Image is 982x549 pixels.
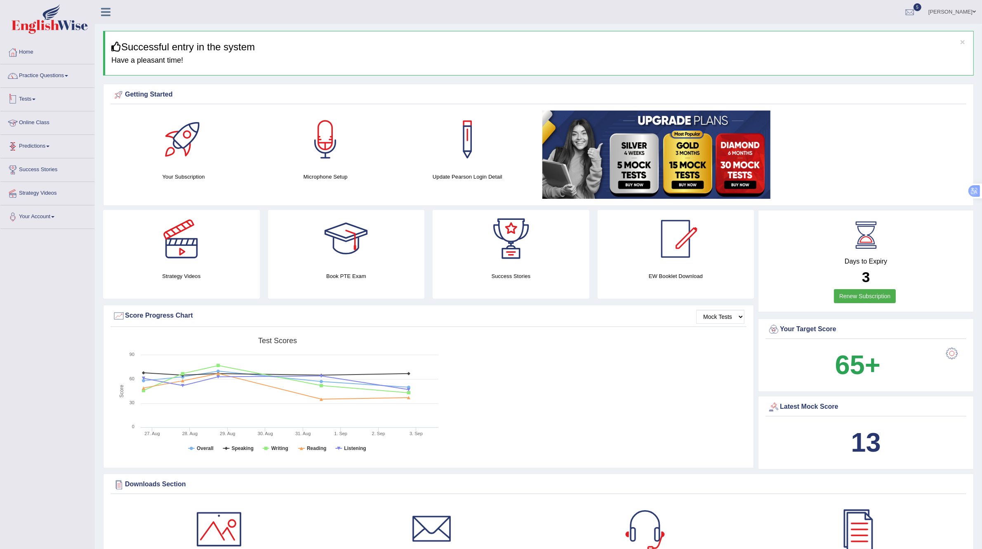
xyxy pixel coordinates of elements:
h4: Strategy Videos [103,272,260,280]
img: small5.jpg [542,111,770,199]
tspan: Writing [271,445,288,451]
h4: Your Subscription [117,172,250,181]
div: Getting Started [113,89,964,101]
button: × [960,38,965,46]
a: Success Stories [0,158,94,179]
text: 60 [130,376,134,381]
a: Predictions [0,135,94,156]
a: Practice Questions [0,64,94,85]
a: Strategy Videos [0,182,94,203]
b: 3 [862,269,870,285]
tspan: Overall [197,445,214,451]
tspan: 1. Sep [334,431,347,436]
text: 0 [132,424,134,429]
div: Downloads Section [113,478,964,491]
tspan: Reading [307,445,326,451]
h4: Microphone Setup [259,172,392,181]
h4: EW Booklet Download [598,272,754,280]
tspan: 31. Aug [295,431,311,436]
tspan: Test scores [258,337,297,345]
h4: Days to Expiry [768,258,964,265]
a: Tests [0,88,94,108]
div: Latest Mock Score [768,401,964,413]
b: 65+ [835,350,881,380]
div: Your Target Score [768,323,964,336]
tspan: 28. Aug [182,431,198,436]
tspan: Speaking [231,445,253,451]
h4: Book PTE Exam [268,272,425,280]
tspan: 30. Aug [258,431,273,436]
a: Online Class [0,111,94,132]
h4: Have a pleasant time! [111,57,967,65]
tspan: Listening [344,445,366,451]
tspan: 2. Sep [372,431,385,436]
text: 30 [130,400,134,405]
h4: Success Stories [433,272,589,280]
tspan: Score [119,385,125,398]
h4: Update Pearson Login Detail [400,172,534,181]
text: 90 [130,352,134,357]
div: Score Progress Chart [113,310,744,322]
span: 5 [914,3,922,11]
a: Your Account [0,205,94,226]
b: 13 [851,427,881,457]
tspan: 27. Aug [144,431,160,436]
tspan: 29. Aug [220,431,235,436]
a: Renew Subscription [834,289,896,303]
a: Home [0,41,94,61]
h3: Successful entry in the system [111,42,967,52]
tspan: 3. Sep [410,431,423,436]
